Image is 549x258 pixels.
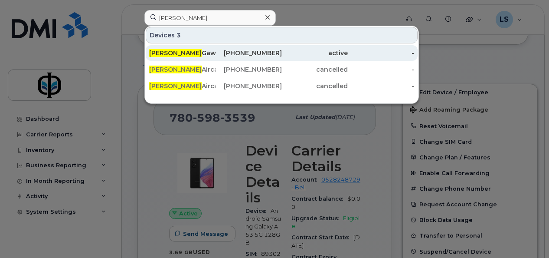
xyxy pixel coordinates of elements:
span: [PERSON_NAME] [149,66,202,73]
div: cancelled [282,65,348,74]
div: cancelled [282,82,348,90]
div: Aircard 2 [149,82,216,90]
span: [PERSON_NAME] [149,49,202,57]
input: Find something... [144,10,276,26]
div: Gawryliuk [149,49,216,57]
a: [PERSON_NAME]Aircard 2[PHONE_NUMBER]cancelled- [146,78,418,94]
div: - [348,82,414,90]
div: [PHONE_NUMBER] [216,49,282,57]
div: Aircard [149,65,216,74]
span: 3 [176,31,181,40]
div: [PHONE_NUMBER] [216,65,282,74]
div: active [282,49,348,57]
div: Devices [146,27,418,43]
span: [PERSON_NAME] [149,82,202,90]
div: [PHONE_NUMBER] [216,82,282,90]
a: [PERSON_NAME]Aircard[PHONE_NUMBER]cancelled- [146,62,418,77]
div: - [348,49,414,57]
a: [PERSON_NAME]Gawryliuk[PHONE_NUMBER]active- [146,45,418,61]
div: - [348,65,414,74]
